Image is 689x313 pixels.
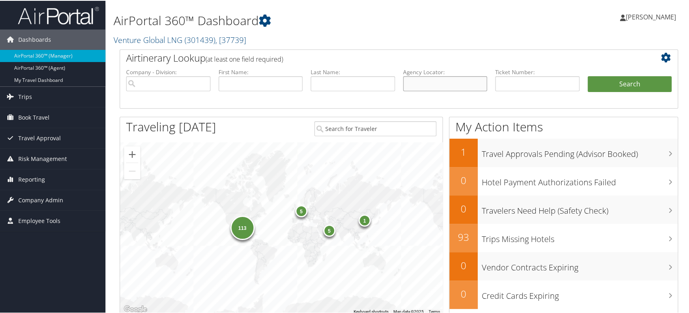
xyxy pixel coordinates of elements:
a: 0Vendor Contracts Expiring [449,251,678,280]
span: Risk Management [18,148,67,168]
a: 93Trips Missing Hotels [449,223,678,251]
span: , [ 37739 ] [215,34,246,45]
a: [PERSON_NAME] [620,4,684,28]
a: Terms (opens in new tab) [429,309,440,313]
h2: 0 [449,286,478,300]
h2: 1 [449,144,478,158]
h3: Hotel Payment Authorizations Failed [482,172,678,187]
h3: Credit Cards Expiring [482,285,678,301]
h2: 93 [449,229,478,243]
h1: AirPortal 360™ Dashboard [114,11,494,28]
label: Agency Locator: [403,67,487,75]
label: Ticket Number: [495,67,580,75]
span: Travel Approval [18,127,61,148]
label: Company - Division: [126,67,210,75]
h1: My Action Items [449,118,678,135]
span: Company Admin [18,189,63,210]
a: Venture Global LNG [114,34,246,45]
span: Reporting [18,169,45,189]
a: 1Travel Approvals Pending (Advisor Booked) [449,138,678,166]
label: First Name: [219,67,303,75]
a: 0Credit Cards Expiring [449,280,678,308]
label: Last Name: [311,67,395,75]
h1: Traveling [DATE] [126,118,216,135]
a: 0Travelers Need Help (Safety Check) [449,195,678,223]
span: (at least one field required) [206,54,283,63]
span: Trips [18,86,32,106]
span: ( 301439 ) [185,34,215,45]
h3: Vendor Contracts Expiring [482,257,678,272]
h3: Trips Missing Hotels [482,229,678,244]
img: airportal-logo.png [18,5,99,24]
button: Search [588,75,672,92]
span: Book Travel [18,107,49,127]
span: Map data ©2025 [393,309,424,313]
div: 1 [358,213,371,225]
h2: 0 [449,201,478,215]
span: Employee Tools [18,210,60,230]
span: [PERSON_NAME] [626,12,676,21]
button: Zoom out [124,162,140,178]
h3: Travel Approvals Pending (Advisor Booked) [482,144,678,159]
h2: 0 [449,258,478,272]
input: Search for Traveler [314,120,436,135]
div: 5 [323,224,335,236]
h3: Travelers Need Help (Safety Check) [482,200,678,216]
div: 5 [295,204,307,216]
a: 0Hotel Payment Authorizations Failed [449,166,678,195]
h2: Airtinerary Lookup [126,50,625,64]
button: Zoom in [124,146,140,162]
h2: 0 [449,173,478,187]
span: Dashboards [18,29,51,49]
div: 113 [230,214,255,239]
